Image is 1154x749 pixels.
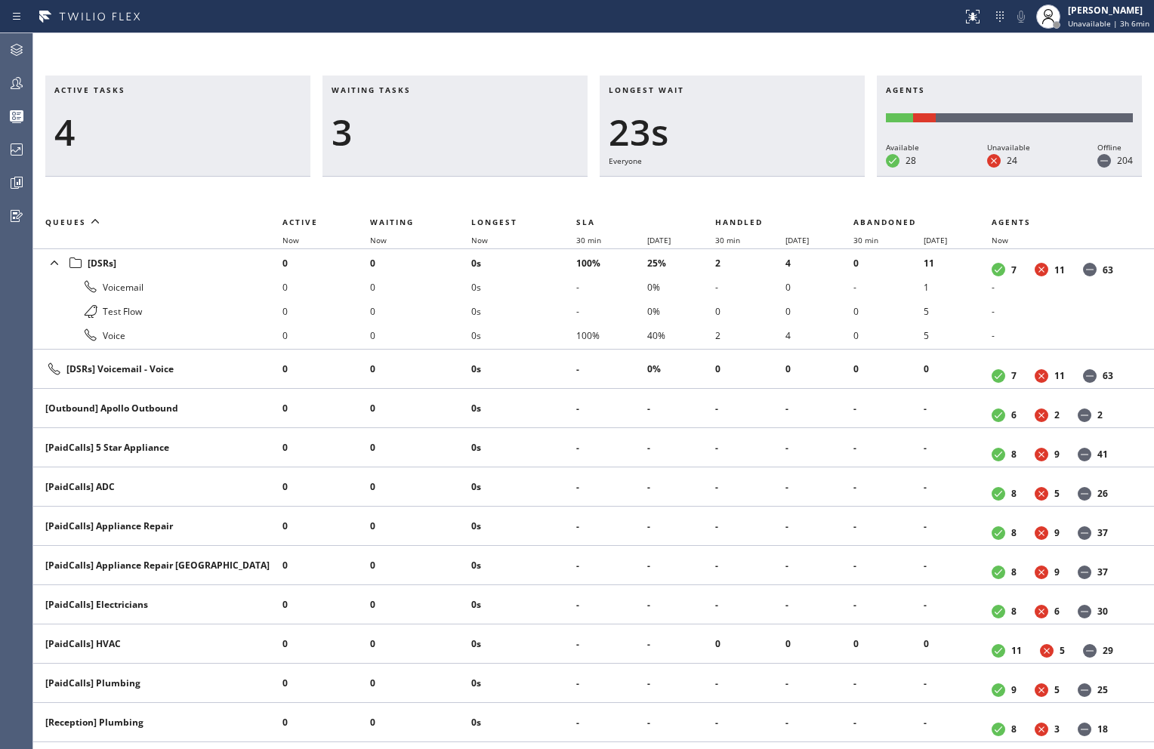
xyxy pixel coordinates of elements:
[992,723,1005,736] dt: Available
[647,593,715,617] li: -
[853,671,924,695] li: -
[471,323,576,347] li: 0s
[471,396,576,421] li: 0s
[992,263,1005,276] dt: Available
[1035,605,1048,618] dt: Unavailable
[886,154,899,168] dt: Available
[1078,723,1091,736] dt: Offline
[576,553,646,578] li: -
[785,553,853,578] li: -
[1035,263,1048,276] dt: Unavailable
[332,85,411,95] span: Waiting tasks
[609,154,856,168] div: Everyone
[785,357,853,381] li: 0
[1035,369,1048,383] dt: Unavailable
[45,360,270,378] div: [DSRs] Voicemail - Voice
[471,357,576,381] li: 0s
[992,323,1136,347] li: -
[282,553,370,578] li: 0
[1035,448,1048,461] dt: Unavailable
[853,235,878,245] span: 30 min
[370,251,471,275] li: 0
[282,251,370,275] li: 0
[54,110,301,154] div: 4
[370,553,471,578] li: 0
[471,710,576,735] li: 0s
[45,519,270,532] div: [PaidCalls] Appliance Repair
[45,402,270,415] div: [Outbound] Apollo Outbound
[45,252,270,273] div: [DSRs]
[987,154,1001,168] dt: Unavailable
[282,475,370,499] li: 0
[785,235,809,245] span: [DATE]
[1117,154,1133,167] dd: 204
[282,299,370,323] li: 0
[1011,566,1017,578] dd: 8
[1097,605,1108,618] dd: 30
[853,632,924,656] li: 0
[1097,723,1108,735] dd: 18
[647,235,671,245] span: [DATE]
[906,154,916,167] dd: 28
[1011,723,1017,735] dd: 8
[785,710,853,735] li: -
[1011,408,1017,421] dd: 6
[576,251,646,275] li: 100%
[992,605,1005,618] dt: Available
[282,323,370,347] li: 0
[647,299,715,323] li: 0%
[715,475,785,499] li: -
[715,251,785,275] li: 2
[370,357,471,381] li: 0
[992,217,1031,227] span: Agents
[1035,526,1048,540] dt: Unavailable
[715,299,785,323] li: 0
[45,637,270,650] div: [PaidCalls] HVAC
[1054,605,1060,618] dd: 6
[715,671,785,695] li: -
[785,251,853,275] li: 4
[45,716,270,729] div: [Reception] Plumbing
[471,514,576,538] li: 0s
[45,441,270,454] div: [PaidCalls] 5 Star Appliance
[924,710,992,735] li: -
[647,396,715,421] li: -
[1078,526,1091,540] dt: Offline
[1097,487,1108,500] dd: 26
[785,514,853,538] li: -
[853,323,924,347] li: 0
[924,475,992,499] li: -
[715,514,785,538] li: -
[785,299,853,323] li: 0
[853,710,924,735] li: -
[332,110,579,154] div: 3
[853,299,924,323] li: 0
[370,514,471,538] li: 0
[886,85,925,95] span: Agents
[924,357,992,381] li: 0
[1040,644,1054,658] dt: Unavailable
[853,475,924,499] li: -
[992,299,1136,323] li: -
[647,553,715,578] li: -
[576,475,646,499] li: -
[1054,369,1065,382] dd: 11
[1011,6,1032,27] button: Mute
[1097,526,1108,539] dd: 37
[45,278,270,296] div: Voicemail
[1078,448,1091,461] dt: Offline
[1078,683,1091,697] dt: Offline
[282,275,370,299] li: 0
[924,251,992,275] li: 11
[992,566,1005,579] dt: Available
[924,299,992,323] li: 5
[576,396,646,421] li: -
[647,275,715,299] li: 0%
[924,323,992,347] li: 5
[282,632,370,656] li: 0
[853,396,924,421] li: -
[576,235,601,245] span: 30 min
[471,632,576,656] li: 0s
[471,217,517,227] span: Longest
[1035,723,1048,736] dt: Unavailable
